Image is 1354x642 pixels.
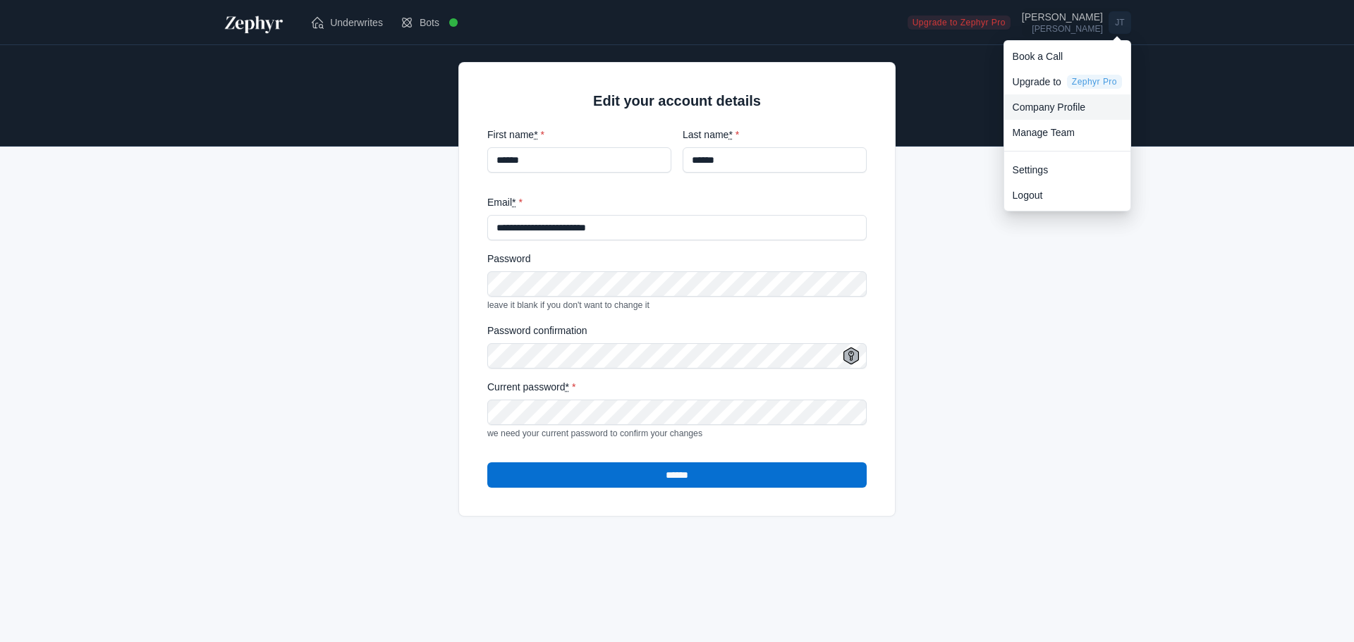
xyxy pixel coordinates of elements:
[1004,94,1130,120] a: Company Profile
[1109,11,1131,34] span: JT
[566,381,569,393] abbr: required
[1004,120,1130,145] a: Manage Team
[1022,12,1103,22] div: [PERSON_NAME]
[487,252,867,266] label: Password
[487,323,867,338] label: Password confirmation
[487,91,867,111] h2: Edit your account details
[512,197,516,208] abbr: required
[487,428,867,440] div: we need your current password to confirm your changes
[1067,75,1122,89] span: Zephyr Pro
[1004,157,1130,183] a: Settings
[908,16,1011,30] a: Upgrade to Zephyr Pro
[683,128,867,142] label: Last name
[1004,44,1130,69] a: Book a Call
[1004,69,1130,94] a: Upgrade toZephyr Pro
[728,129,732,140] abbr: required
[302,8,391,37] a: Underwrites
[534,129,537,140] abbr: required
[391,3,476,42] a: Bots
[487,300,867,312] div: leave it blank if you don't want to change it
[420,16,439,30] span: Bots
[1004,183,1130,208] a: Logout
[330,16,383,30] span: Underwrites
[1022,8,1131,37] a: Open user menu
[487,128,671,142] label: First name
[487,195,867,209] label: Email
[223,11,285,34] img: Zephyr Logo
[1022,25,1103,33] div: [PERSON_NAME]
[487,380,867,394] label: Current password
